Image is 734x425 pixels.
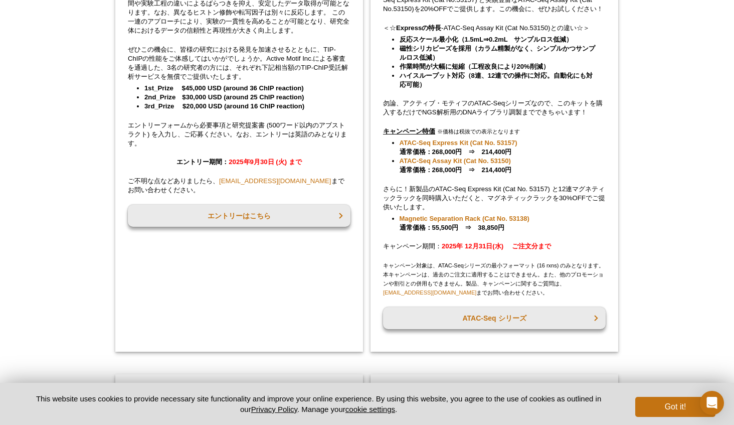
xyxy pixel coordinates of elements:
[383,262,604,296] span: キャンペーン対象は、ATAC-Seqシリーズの最小フォーマット (16 rxns) のみとなります。 本キャンペーンは、過去のご注文に適用することはできません。また、他のプロモーションや割引との...
[400,157,511,166] a: ATAC-Seq Assay Kit (Cat No. 53150)
[400,138,517,148] a: ATAC-Seq Express Kit (Cat No. 53157)
[128,205,350,227] a: エントリーはこちら
[383,127,435,135] u: キャンペーン特価
[383,185,606,212] p: さらに！新製品のATAC-Seq Express Kit (Cat No. 53157) と12連マグネティックラックを同時購入いただくと、マグネティックラックを30%OFFでご提供いたします。
[219,177,331,185] a: [EMAIL_ADDRESS][DOMAIN_NAME]
[400,45,595,61] strong: 磁性シリカビーズを採用（カラム精製がなく、シンプルかつサンプルロス低減）
[176,158,301,166] strong: エントリー期間：
[400,215,529,231] strong: 通常価格：55,500円 ⇒ 38,850円
[128,45,350,81] p: ぜひこの機会に、皆様の研究における発見を加速させるとともに、TIP-ChIPの性能をご体感してはいかがでしょうか。Active Motif Inc.による審査を通過した、3名の研究者の方には、そ...
[400,157,512,174] strong: 通常価格：268,000円 ⇒ 214,400円
[144,102,304,110] strong: 3rd_Prize $20,000 USD (around 16 ChIP reaction)
[400,214,529,223] a: Magnetic Separation Rack (Cat No. 53138)
[345,405,395,413] button: cookie settings
[229,158,301,166] span: 2025年9月30日 (火) まで
[400,72,593,88] strong: ハイスループット対応（8連、12連での操作に対応。自動化にも対応可能）
[19,393,619,414] p: This website uses cookies to provide necessary site functionality and improve your online experie...
[396,24,441,32] strong: Expressの特長
[700,391,724,415] div: Open Intercom Messenger
[383,242,606,251] p: キャンペーン期間：
[437,128,520,134] span: ※価格は税抜での表示となります
[383,307,606,329] a: ATAC-Seq シリーズ
[400,63,549,70] strong: 作業時間が大幅に短縮（工程改良により20%削減）
[144,93,304,101] strong: 2nd_Prize $30,000 USD (around 25 ChIP reaction)
[128,177,350,195] p: ご不明な点などありましたら、 までお問い合わせください。
[635,397,715,417] button: Got it!
[144,84,304,92] strong: 1st_Prize $45,000 USD (around 36 ChIP reaction)
[128,121,350,148] p: エントリーフォームから必要事項と研究提案書 (500ワード以内のアブストラクト) を入力し、ご応募ください。なお、エントリーは英語のみとなります。
[383,99,606,117] p: 勿論、アクティブ・モティフのATAC-Seqシリーズなので、このキットを購入するだけでNGS解析用のDNAライブラリ調製までできちゃいます！
[400,139,517,156] strong: 通常価格：268,000円 ⇒ 214,400円
[383,24,606,33] p: ＜☆ -ATAC-Seq Assay Kit (Cat No.53150)との違い☆＞
[251,405,297,413] a: Privacy Policy
[383,290,476,296] a: [EMAIL_ADDRESS][DOMAIN_NAME]
[400,36,573,43] strong: 反応スケール最小化（1.5mL⇒0.2mL サンプルロス低減）
[442,242,551,250] strong: 2025年 12月31日(水) ご注文分まで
